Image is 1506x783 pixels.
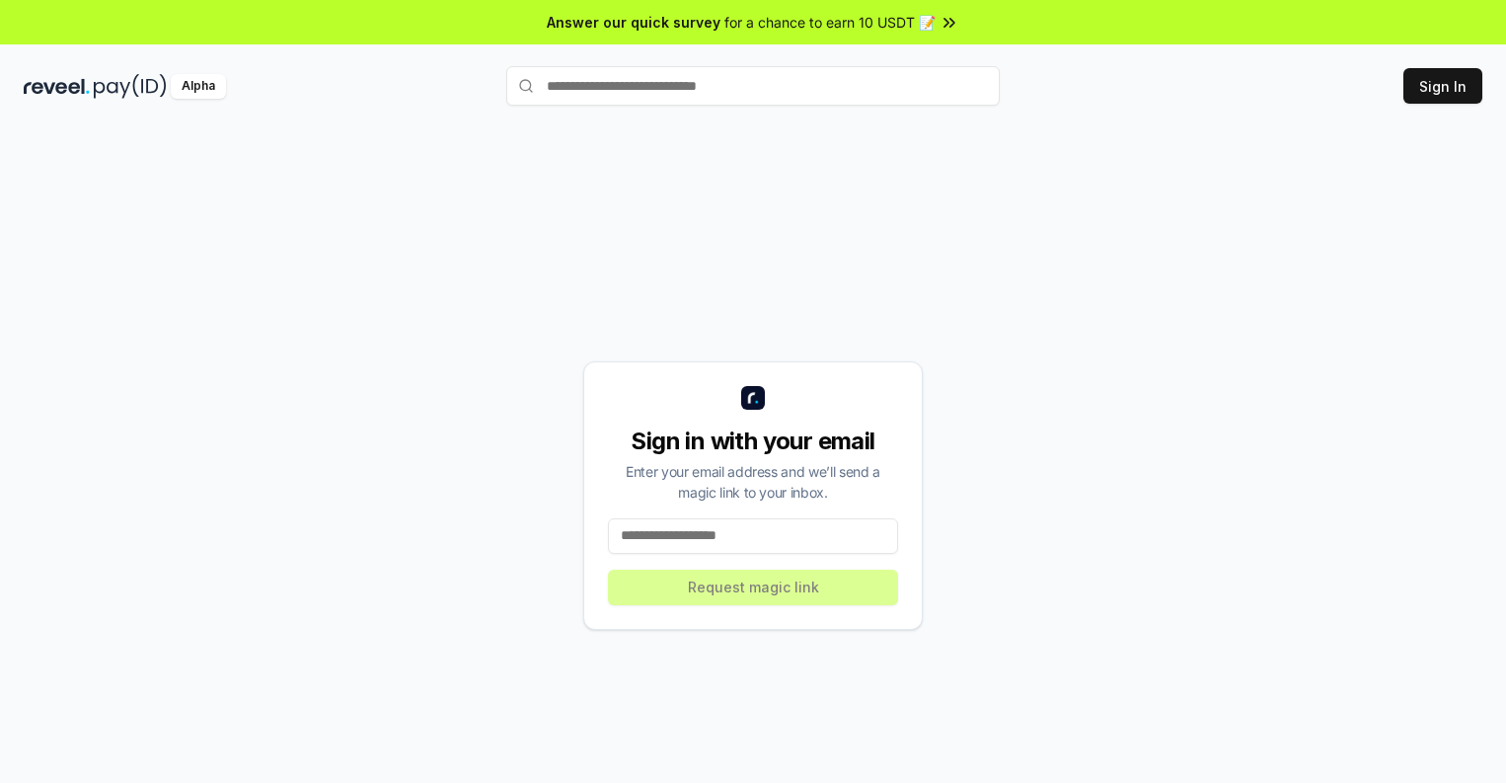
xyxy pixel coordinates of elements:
[171,74,226,99] div: Alpha
[547,12,720,33] span: Answer our quick survey
[94,74,167,99] img: pay_id
[741,386,765,410] img: logo_small
[24,74,90,99] img: reveel_dark
[608,426,898,457] div: Sign in with your email
[608,461,898,503] div: Enter your email address and we’ll send a magic link to your inbox.
[724,12,936,33] span: for a chance to earn 10 USDT 📝
[1403,68,1482,104] button: Sign In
